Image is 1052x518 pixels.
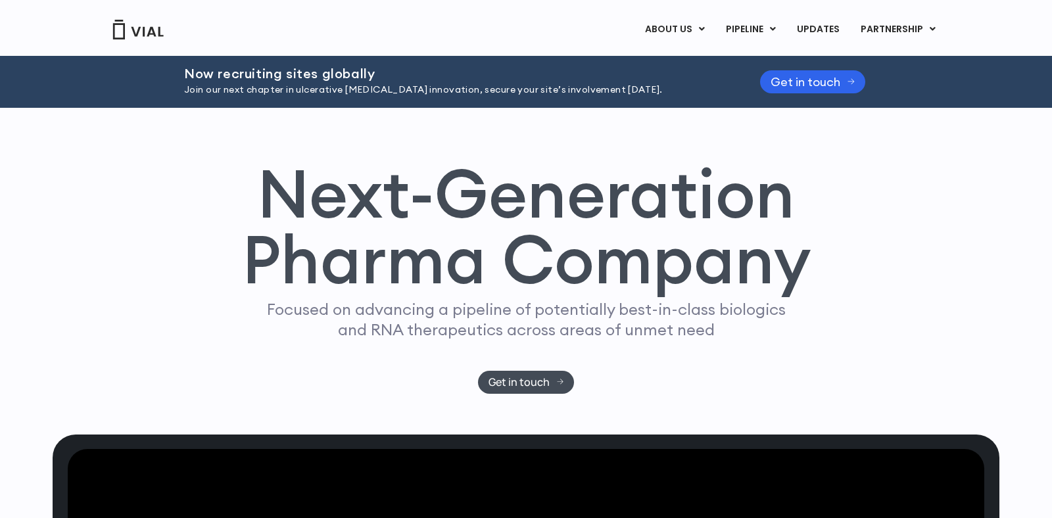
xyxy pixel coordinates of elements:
[771,77,840,87] span: Get in touch
[184,66,727,81] h2: Now recruiting sites globally
[261,299,791,340] p: Focused on advancing a pipeline of potentially best-in-class biologics and RNA therapeutics acros...
[715,18,786,41] a: PIPELINEMenu Toggle
[241,160,811,293] h1: Next-Generation Pharma Company
[489,377,550,387] span: Get in touch
[786,18,849,41] a: UPDATES
[184,83,727,97] p: Join our next chapter in ulcerative [MEDICAL_DATA] innovation, secure your site’s involvement [DA...
[112,20,164,39] img: Vial Logo
[850,18,946,41] a: PARTNERSHIPMenu Toggle
[478,371,575,394] a: Get in touch
[760,70,865,93] a: Get in touch
[634,18,715,41] a: ABOUT USMenu Toggle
